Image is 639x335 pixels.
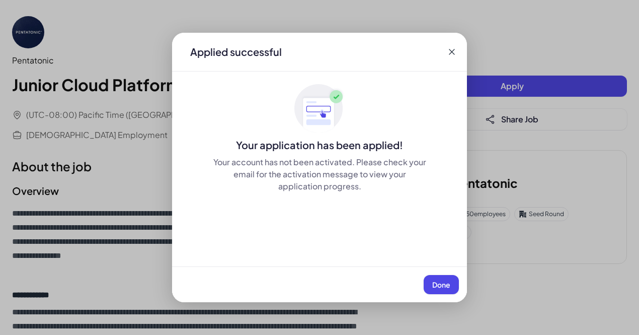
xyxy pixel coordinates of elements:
[172,138,467,152] div: Your application has been applied!
[294,84,345,134] img: ApplyedMaskGroup3.svg
[424,275,459,294] button: Done
[212,156,427,192] div: Your account has not been activated. Please check your email for the activation message to view y...
[190,45,282,59] div: Applied successful
[432,280,450,289] span: Done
